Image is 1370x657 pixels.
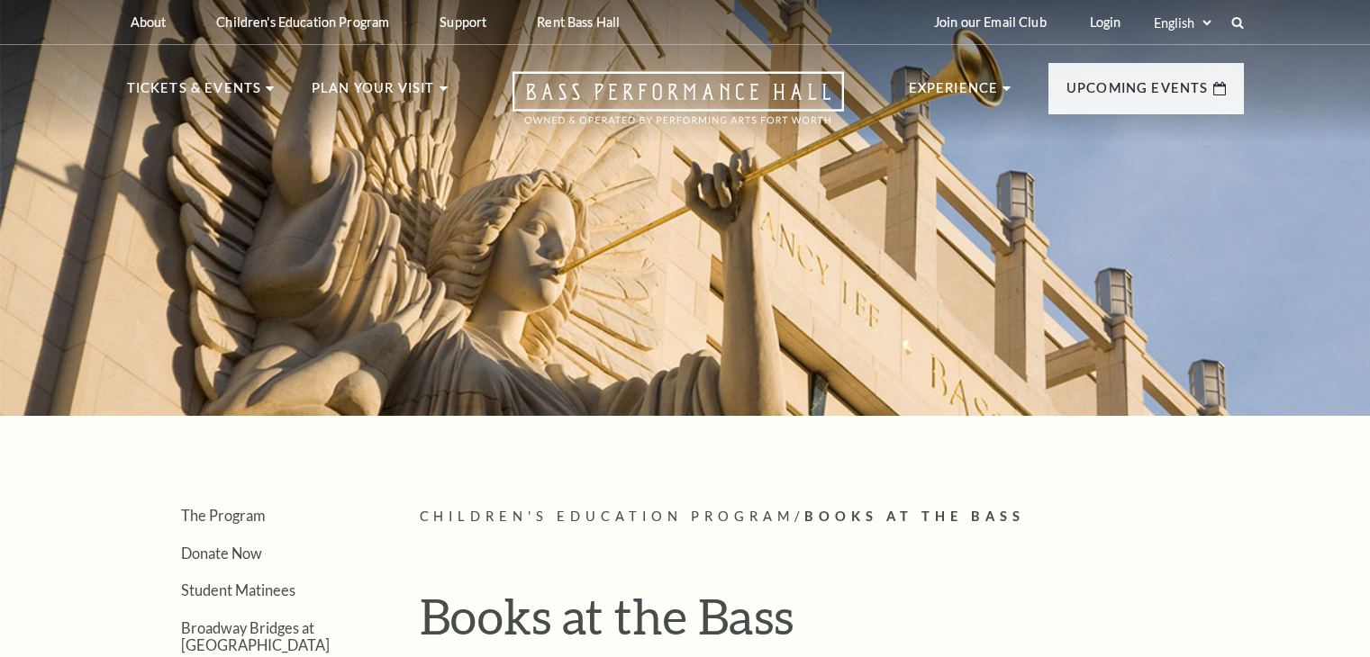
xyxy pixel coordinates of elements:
p: Upcoming Events [1066,77,1209,110]
p: Children's Education Program [216,14,389,30]
span: Books At The Bass [804,508,1025,524]
a: Donate Now [181,544,262,562]
p: / [420,506,1244,528]
p: About [131,14,167,30]
a: Student Matinees [181,581,295,598]
p: Rent Bass Hall [537,14,620,30]
p: Plan Your Visit [312,77,435,110]
p: Experience [909,77,999,110]
span: Children's Education Program [420,508,795,524]
a: Broadway Bridges at [GEOGRAPHIC_DATA] [181,619,330,653]
p: Support [440,14,486,30]
select: Select: [1150,14,1214,31]
p: Tickets & Events [127,77,262,110]
a: The Program [181,507,265,524]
